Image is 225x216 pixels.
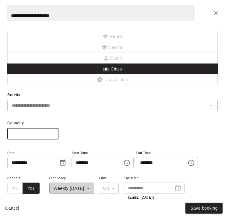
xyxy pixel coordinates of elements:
[185,203,223,214] button: Save booking
[7,93,22,97] span: Service
[121,157,133,169] button: Choose time, selected time is 5:30 PM
[2,203,22,214] button: Cancel
[7,63,218,75] button: Class
[7,53,218,64] span: The type of an existing booking cannot be changed
[124,174,185,183] span: End Date
[136,149,198,157] span: End Time
[7,174,44,183] span: Repeats
[7,42,218,53] span: The type of an existing booking cannot be changed
[210,8,221,19] button: Close
[72,149,134,157] span: Start Time
[99,174,119,183] span: Ends
[7,31,218,42] span: The type of an existing booking cannot be changed
[7,149,69,157] span: Date
[185,157,197,169] button: Choose time, selected time is 6:30 PM
[57,157,69,169] button: Choose date, selected date is Oct 14, 2025
[7,183,40,194] div: outlined button group
[49,174,94,183] span: Frequency
[7,121,24,125] span: Capacity
[128,195,180,201] p: (Ends: [DATE])
[23,183,40,194] button: Yes
[99,183,119,194] div: On
[7,100,218,111] div: The service of an existing booking cannot be changed
[7,74,218,85] span: The type of an existing booking cannot be changed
